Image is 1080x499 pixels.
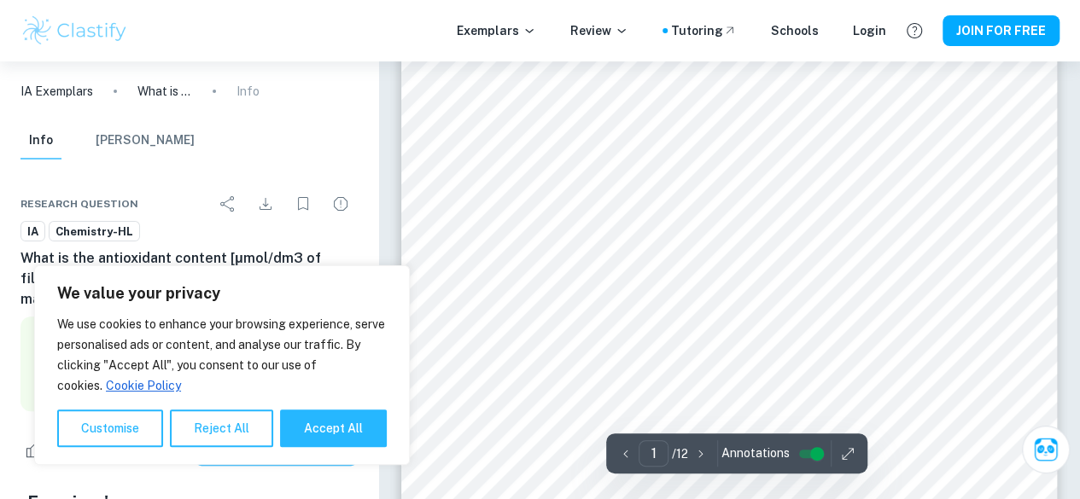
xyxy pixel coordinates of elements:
[20,122,61,160] button: Info
[211,187,245,221] div: Share
[170,409,273,447] button: Reject All
[457,21,536,40] p: Exemplars
[57,314,387,396] p: We use cookies to enhance your browsing experience, serve personalised ads or content, and analys...
[900,16,929,45] button: Help and Feedback
[771,21,819,40] a: Schools
[105,378,182,393] a: Cookie Policy
[280,409,387,447] button: Accept All
[57,283,387,304] p: We value your privacy
[20,437,79,464] div: Like
[248,187,283,221] div: Download
[20,221,45,242] a: IA
[96,122,195,160] button: [PERSON_NAME]
[943,15,1060,46] button: JOIN FOR FREE
[50,223,139,241] span: Chemistry-HL
[236,82,260,101] p: Info
[1022,426,1070,473] button: Ask Clai
[20,82,93,101] a: IA Exemplars
[570,21,628,40] p: Review
[49,221,140,242] a: Chemistry-HL
[671,21,737,40] a: Tutoring
[57,409,163,447] button: Customise
[137,82,192,101] p: What is the antioxidant content [μmol/dm3 of filtrate] in superfoods: fucus, chlorella, spirulina...
[20,14,129,48] img: Clastify logo
[21,223,44,241] span: IA
[672,444,688,463] p: / 12
[286,187,320,221] div: Bookmark
[34,265,410,465] div: We value your privacy
[853,21,886,40] a: Login
[20,196,138,212] span: Research question
[721,444,790,462] span: Annotations
[20,248,358,310] h6: What is the antioxidant content [μmol/dm3 of filtrate] in superfoods: fucus, chlorella, spirulina...
[324,187,358,221] div: Report issue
